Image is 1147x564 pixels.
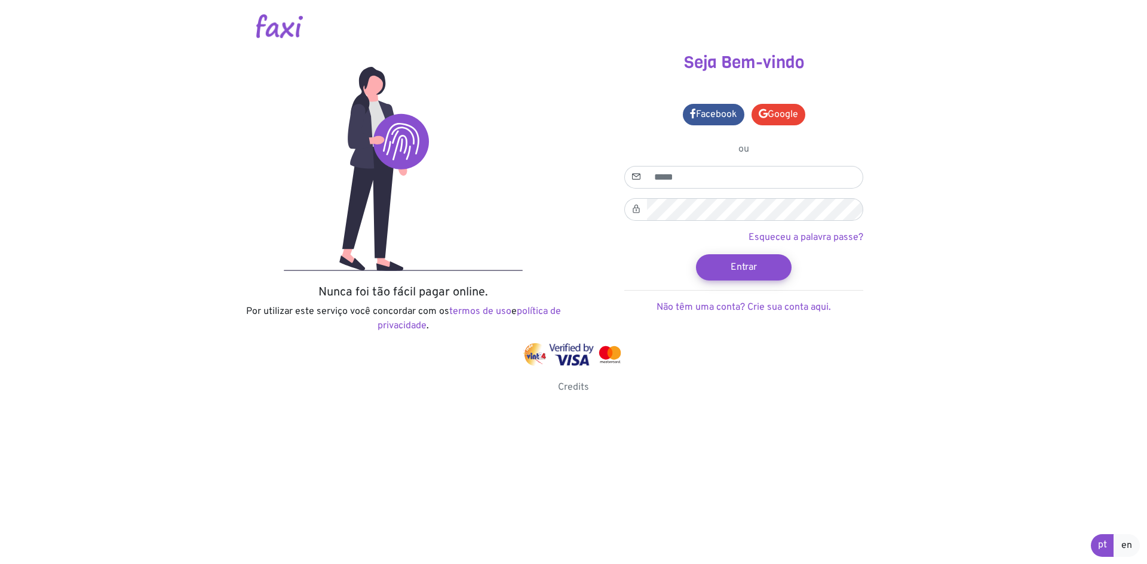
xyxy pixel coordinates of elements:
a: termos de uso [449,306,511,318]
a: pt [1091,534,1114,557]
img: vinti4 [523,343,547,366]
p: Por utilizar este serviço você concordar com os e . [242,304,565,333]
a: Não têm uma conta? Crie sua conta aqui. [657,301,831,313]
img: visa [549,343,594,366]
a: Google [752,104,805,125]
a: en [1114,534,1140,557]
a: Esqueceu a palavra passe? [749,232,863,244]
a: Facebook [683,104,744,125]
p: ou [624,142,863,156]
a: Credits [558,381,589,393]
img: mastercard [596,343,624,366]
h3: Seja Bem-vindo [582,53,905,73]
h5: Nunca foi tão fácil pagar online. [242,285,565,300]
button: Entrar [696,254,792,281]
